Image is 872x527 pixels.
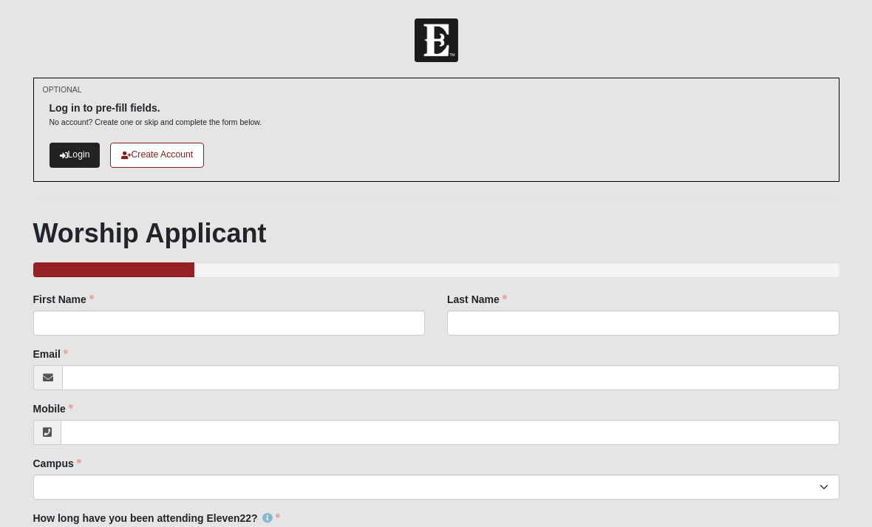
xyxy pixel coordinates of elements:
label: How long have you been attending Eleven22? [33,511,280,526]
label: Last Name [447,292,507,307]
label: Campus [33,456,81,471]
small: OPTIONAL [43,84,82,95]
h6: Log in to pre-fill fields. [50,102,262,115]
p: No account? Create one or skip and complete the form below. [50,117,262,128]
label: First Name [33,292,94,307]
a: Create Account [110,143,204,167]
a: Login [50,143,101,167]
label: Email [33,347,68,361]
label: Mobile [33,401,73,416]
h1: Worship Applicant [33,217,839,249]
img: Church of Eleven22 Logo [415,18,458,62]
